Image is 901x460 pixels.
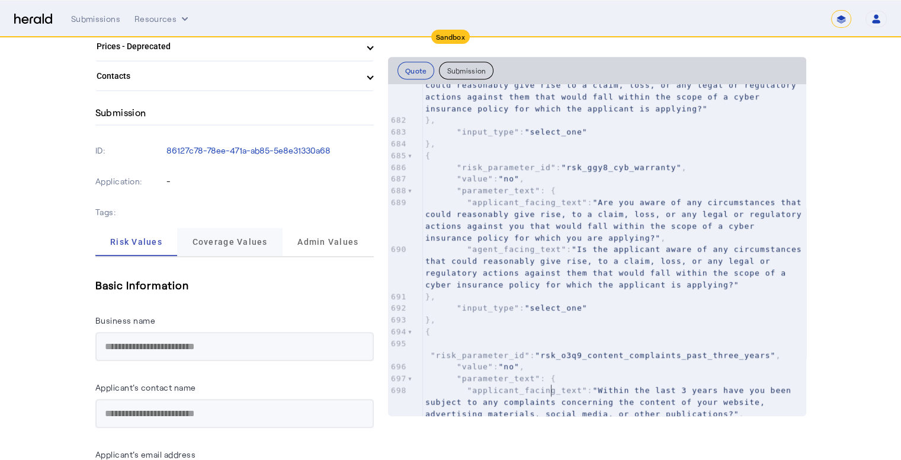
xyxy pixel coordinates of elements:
[166,145,374,156] p: 86127c78-78ee-471a-ab85-5e8e31330a68
[467,386,588,395] span: "applicant_facing_text"
[425,304,588,312] span: :
[388,185,408,197] div: 688
[467,245,567,254] span: "agent_facing_text"
[14,14,52,25] img: Herald Logo
[425,245,807,289] span: "Is the applicant aware of any circumstances that could reasonably give rise, to a claim, loss, o...
[388,385,408,397] div: 698
[425,186,556,195] span: : {
[457,163,556,172] span: "risk_parameter_id"
[425,339,781,360] span: : ,
[388,361,408,373] div: 696
[95,276,374,294] h5: Basic Information
[388,173,408,185] div: 687
[467,198,588,207] span: "applicant_facing_text"
[388,84,806,416] herald-code-block: quote
[425,139,436,148] span: },
[97,40,358,53] mat-panel-title: Prices - Deprecated
[425,315,436,324] span: },
[457,186,540,195] span: "parameter_text"
[95,449,196,459] label: Applicant's email address
[397,62,435,79] button: Quote
[431,351,530,360] span: "risk_parameter_id"
[425,245,807,289] span: :
[499,174,520,183] span: "no"
[425,174,525,183] span: : ,
[425,198,807,242] span: : ,
[425,116,436,124] span: },
[95,142,165,159] p: ID:
[95,382,196,392] label: Applicant's contact name
[457,127,520,136] span: "input_type"
[425,198,807,242] span: "Are you aware of any circumstances that could reasonably give rise, to a claim, loss, or any leg...
[425,127,588,136] span: :
[95,62,374,90] mat-expansion-panel-header: Contacts
[297,238,358,246] span: Admin Values
[97,70,358,82] mat-panel-title: Contacts
[388,338,408,350] div: 695
[388,302,408,314] div: 692
[525,127,588,136] span: "select_one"
[425,292,436,301] span: },
[457,174,493,183] span: "value"
[425,57,802,113] span: :
[388,162,408,174] div: 686
[388,126,408,138] div: 683
[425,57,802,113] span: "Has the applicant ever experienced any incidents, situations, allegations, or losses that have r...
[525,304,588,312] span: "select_one"
[134,13,191,25] button: Resources dropdown menu
[71,13,120,25] div: Submissions
[388,197,408,209] div: 689
[535,351,775,360] span: "rsk_o3q9_content_complaints_past_three_years"
[425,374,556,383] span: : {
[166,175,374,187] p: -
[425,327,431,336] span: {
[457,374,540,383] span: "parameter_text"
[457,304,520,312] span: "input_type"
[388,291,408,303] div: 691
[388,138,408,150] div: 684
[425,386,797,419] span: "Within the last 3 years have you been subject to any complaints concerning the content of your w...
[95,204,165,221] p: Tags:
[457,362,493,371] span: "value"
[388,244,408,255] div: 690
[431,30,470,44] div: Sandbox
[425,151,431,160] span: {
[425,163,687,172] span: : ,
[388,314,408,326] div: 693
[95,106,146,120] h4: Submission
[425,386,797,419] span: : ,
[561,163,681,172] span: "rsk_ggy8_cyb_warranty"
[388,114,408,126] div: 682
[388,373,408,385] div: 697
[388,326,408,338] div: 694
[95,173,165,190] p: Application:
[193,238,268,246] span: Coverage Values
[95,32,374,60] mat-expansion-panel-header: Prices - Deprecated
[95,315,156,325] label: Business name
[388,150,408,162] div: 685
[110,238,162,246] span: Risk Values
[439,62,493,79] button: Submission
[499,362,520,371] span: "no"
[425,362,525,371] span: : ,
